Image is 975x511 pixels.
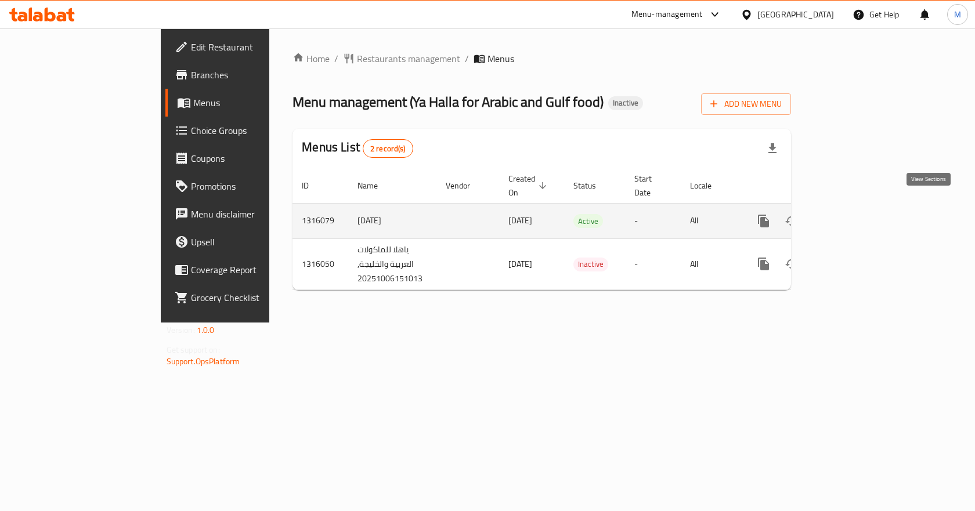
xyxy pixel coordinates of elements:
button: more [750,250,778,278]
span: 2 record(s) [363,143,413,154]
span: Grocery Checklist [191,291,315,305]
span: Active [573,215,603,228]
th: Actions [741,168,871,204]
div: Active [573,214,603,228]
button: Add New Menu [701,93,791,115]
span: Inactive [573,258,608,271]
div: Menu-management [631,8,703,21]
a: Coupons [165,144,324,172]
button: more [750,207,778,235]
span: [DATE] [508,213,532,228]
span: Choice Groups [191,124,315,137]
span: 1.0.0 [197,322,215,338]
td: - [625,203,681,238]
span: Upsell [191,235,315,249]
span: ID [302,179,324,193]
li: / [334,52,338,66]
h2: Menus List [302,139,413,158]
span: Add New Menu [710,97,782,111]
a: Promotions [165,172,324,200]
td: - [625,238,681,289]
button: Change Status [778,250,806,278]
td: ياهلا للماكولات العربية والخليجة, 20251006151013 [348,238,436,289]
a: Upsell [165,228,324,256]
span: Vendor [446,179,485,193]
span: Get support on: [167,342,220,357]
a: Branches [165,61,324,89]
nav: breadcrumb [292,52,791,66]
span: Menus [488,52,514,66]
span: Name [358,179,393,193]
a: Choice Groups [165,117,324,144]
span: Branches [191,68,315,82]
div: Export file [759,135,786,162]
span: Promotions [191,179,315,193]
span: Menu disclaimer [191,207,315,221]
a: Edit Restaurant [165,33,324,61]
span: Edit Restaurant [191,40,315,54]
span: Menus [193,96,315,110]
span: [DATE] [508,256,532,271]
span: Start Date [634,172,667,200]
button: Change Status [778,207,806,235]
div: Total records count [363,139,413,158]
li: / [465,52,469,66]
div: Inactive [608,96,643,110]
span: Version: [167,322,195,338]
td: All [681,238,741,289]
table: enhanced table [292,168,871,290]
a: Menu disclaimer [165,200,324,228]
span: M [954,8,961,21]
a: Menus [165,89,324,117]
div: Inactive [573,258,608,271]
span: Coupons [191,151,315,165]
span: Coverage Report [191,263,315,277]
span: Restaurants management [357,52,460,66]
span: Created On [508,172,550,200]
span: Locale [690,179,727,193]
a: Coverage Report [165,256,324,284]
div: [GEOGRAPHIC_DATA] [757,8,834,21]
a: Restaurants management [343,52,460,66]
span: Inactive [608,98,643,108]
a: Grocery Checklist [165,284,324,311]
td: All [681,203,741,238]
span: Menu management ( Ya Halla for Arabic and Gulf food ) [292,89,604,115]
td: [DATE] [348,203,436,238]
span: Status [573,179,611,193]
a: Support.OpsPlatform [167,354,240,369]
